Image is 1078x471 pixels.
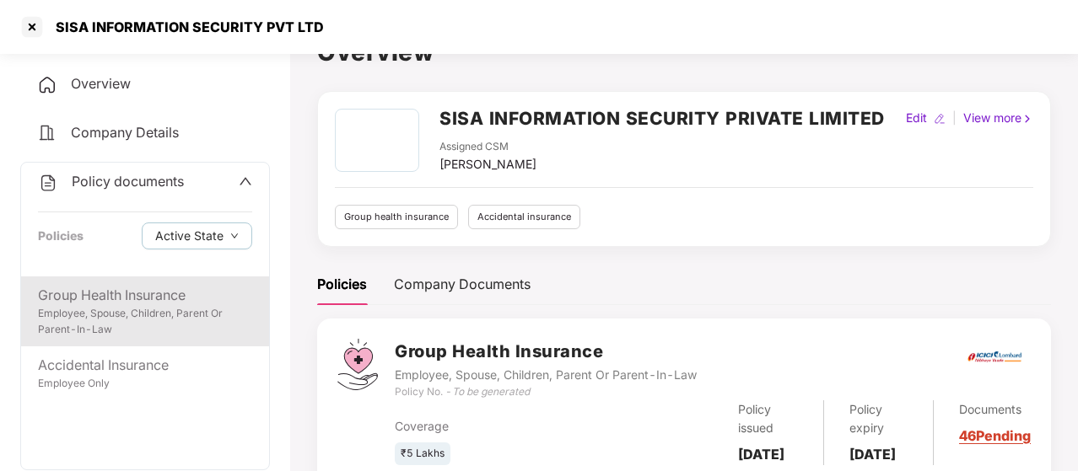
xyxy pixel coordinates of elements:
[395,339,697,365] h3: Group Health Insurance
[439,155,536,174] div: [PERSON_NAME]
[335,205,458,229] div: Group health insurance
[46,19,324,35] div: SISA INFORMATION SECURITY PVT LTD
[395,384,697,400] div: Policy No. -
[960,109,1037,127] div: View more
[37,75,57,95] img: svg+xml;base64,PHN2ZyB4bWxucz0iaHR0cDovL3d3dy53My5vcmcvMjAwMC9zdmciIHdpZHRoPSIyNCIgaGVpZ2h0PSIyNC...
[934,113,946,125] img: editIcon
[452,385,530,398] i: To be generated
[38,376,252,392] div: Employee Only
[959,400,1031,419] div: Documents
[395,442,450,465] div: ₹5 Lakhs
[38,285,252,306] div: Group Health Insurance
[71,124,179,141] span: Company Details
[949,109,960,127] div: |
[468,205,580,229] div: Accidental insurance
[395,417,606,436] div: Coverage
[38,173,58,193] img: svg+xml;base64,PHN2ZyB4bWxucz0iaHR0cDovL3d3dy53My5vcmcvMjAwMC9zdmciIHdpZHRoPSIyNCIgaGVpZ2h0PSIyNC...
[959,427,1031,444] a: 46 Pending
[439,104,885,132] h2: SISA INFORMATION SECURITY PRIVATE LIMITED
[38,355,252,376] div: Accidental Insurance
[317,274,367,295] div: Policies
[38,227,84,245] div: Policies
[71,75,131,92] span: Overview
[155,227,224,245] span: Active State
[38,306,252,338] div: Employee, Spouse, Children, Parent Or Parent-In-Law
[395,366,697,384] div: Employee, Spouse, Children, Parent Or Parent-In-Law
[849,446,896,463] b: [DATE]
[239,174,252,188] span: up
[439,139,536,155] div: Assigned CSM
[903,109,930,127] div: Edit
[230,232,239,241] span: down
[72,173,184,190] span: Policy documents
[142,222,252,249] button: Active Statedown
[337,339,378,390] img: svg+xml;base64,PHN2ZyB4bWxucz0iaHR0cDovL3d3dy53My5vcmcvMjAwMC9zdmciIHdpZHRoPSI0Ny43MTQiIGhlaWdodD...
[394,274,531,295] div: Company Documents
[964,346,1025,367] img: icici.png
[738,446,784,463] b: [DATE]
[849,400,908,437] div: Policy expiry
[1021,113,1033,125] img: rightIcon
[37,123,57,143] img: svg+xml;base64,PHN2ZyB4bWxucz0iaHR0cDovL3d3dy53My5vcmcvMjAwMC9zdmciIHdpZHRoPSIyNCIgaGVpZ2h0PSIyNC...
[738,400,797,437] div: Policy issued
